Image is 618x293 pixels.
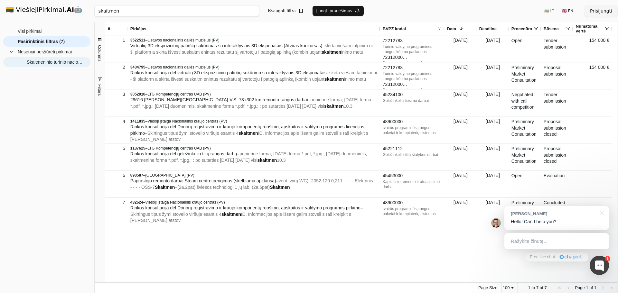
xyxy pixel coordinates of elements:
span: Columns [97,45,102,61]
span: [GEOGRAPHIC_DATA] (PV) [145,173,194,178]
div: Įvairūs programinės įrangos paketai ir kompiuterių sistemos [383,125,442,135]
span: – [130,97,371,109]
a: Free live chat· [525,252,588,261]
span: Pasirinktinis filtras (7) [18,37,65,46]
span: inimo metu [344,77,366,82]
span: Lietuvos nacionalinis dailės muziejus (PV) [147,38,219,42]
div: 45234100 [383,92,442,98]
div: Proposal submission closed [541,116,573,143]
div: 48900000 [383,200,442,206]
div: 6 [108,171,125,180]
span: 893587 [130,173,143,178]
div: – [130,173,378,178]
span: LTG Kompetencijų centras UAB (PV) [147,146,211,151]
div: Evaluation [541,170,573,197]
div: Duomenų įvedimo paslaugos [383,87,442,93]
div: 72212783 [383,38,442,44]
span: – [130,70,377,82]
span: Page [575,285,585,290]
span: – [130,131,368,142]
span: Free live chat [530,254,555,260]
span: Skaitmen [155,185,175,190]
div: – [130,146,378,151]
span: Numatoma vertė [576,24,604,33]
div: 3 [108,90,125,99]
span: skirta viešam talpinim ui - ši platform a skirta išvesti suskaitm enintus rezultatu sį vartotoju ... [130,70,377,82]
div: Preliminary Market Consultation [509,143,541,170]
div: Proposal submission closed [541,143,573,170]
div: 2 [108,63,125,72]
span: – [130,151,367,163]
span: of [540,285,543,290]
button: Įjungti pranešimus [313,6,364,16]
div: 72312000 [383,54,442,61]
div: Page Size [501,283,518,293]
div: [DATE] [445,89,477,116]
button: 🇬🇧 EN [558,6,577,16]
span: 1411835 [130,119,145,124]
div: Previous Page [566,285,571,290]
div: 72212783 [383,65,442,71]
div: 5 [108,144,125,153]
span: 7 [536,285,538,290]
div: Open [509,35,541,62]
span: Deadline [479,26,497,31]
span: skaitmen [324,77,344,82]
div: Preliminary Market Consultation [509,197,541,224]
div: [DATE] [445,116,477,143]
span: Paprastojo remonto darbai Steam centro įrengimas (skelbiama apklausa) [130,178,276,183]
span: Skirtingus tipus žymi stovelio viršuje esantis 4 [130,212,221,217]
span: 3522511 [130,38,145,42]
span: 10.3 [344,104,352,109]
div: Last Page [609,285,614,290]
span: Skaitmeninio turinio nacionaliniam saugumui ir krašto gynybai sukūrimo ir adaptavimo paslaugos (A... [27,57,84,67]
div: [DATE] [477,89,509,116]
span: skaitmen [221,212,241,217]
span: 1137625 [130,146,145,151]
span: Rinkos konsultacija dėl Donorų registravimo ir kraujo komponentų ruošimo, apskaitos ir valdymo pr... [130,124,364,136]
div: [DATE] [477,197,509,224]
div: Concluded [541,197,573,224]
div: Geležinkelio tiltų statybos darbai [383,152,442,157]
div: 1 [605,256,610,261]
div: – [130,65,378,70]
div: [DATE] [445,143,477,170]
div: – [130,38,378,43]
div: 154 000 € [573,35,612,62]
span: # [108,26,110,31]
span: 3052910 [130,92,145,96]
span: 29616 [PERSON_NAME][GEOGRAPHIC_DATA]-V.S. 73+302 km remonto rangos darbai [130,97,308,102]
div: · [557,254,558,260]
span: 432624 [130,200,143,205]
span: Visi pirkimai [18,26,42,36]
div: 45453000 [383,173,442,179]
div: [DATE] [445,197,477,224]
span: Skirtingus tipus žymi stovelio viršuje esantis 4 [147,131,239,136]
div: [DATE] [477,35,509,62]
div: Negotiated with call competition [509,89,541,116]
span: (2a.2pat) šviesos technologi 1 jų lab. (2a.6pat) [177,185,270,190]
span: Data [447,26,456,31]
div: – [130,200,378,205]
div: 7 [108,198,125,207]
div: Turinio valdymo programinės įrangos kūrimo paslaugos [383,71,442,81]
span: of [589,285,593,290]
span: Skaitmen [270,185,290,190]
div: Preliminary Market Consultation [509,116,541,143]
span: Pirkėjas [130,26,146,31]
span: – – [130,178,376,190]
span: Rinkos konsultacija dėl virtualių 3D ekspozicinių patirčių sukūrimo su interaktyviais 3D eksponatais [130,70,327,75]
div: Kapitalinio remonto ir atnaujinimo darbai [383,179,442,189]
span: inimo metu [341,50,363,55]
div: Įvairūs programinės įrangos paketai ir kompiuterių sistemos [383,206,442,216]
span: Procedūra [511,26,532,31]
span: Virtualių 3D ekspozicinių patirčių sukūrimas su interaktyviais 3D eksponatais (Atviras konkursas) [130,43,323,48]
span: – [130,43,376,55]
span: BVPŽ kodai [383,26,406,31]
img: Jonas [491,218,501,228]
div: Page Size: [478,285,499,290]
button: Išsaugoti filtrą [264,6,307,16]
span: ID. Informacijos apie išsam galim stoveli s raš kreipkit s [PERSON_NAME] atstov [130,212,351,223]
div: – [130,119,378,124]
div: Tender submission [541,89,573,116]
